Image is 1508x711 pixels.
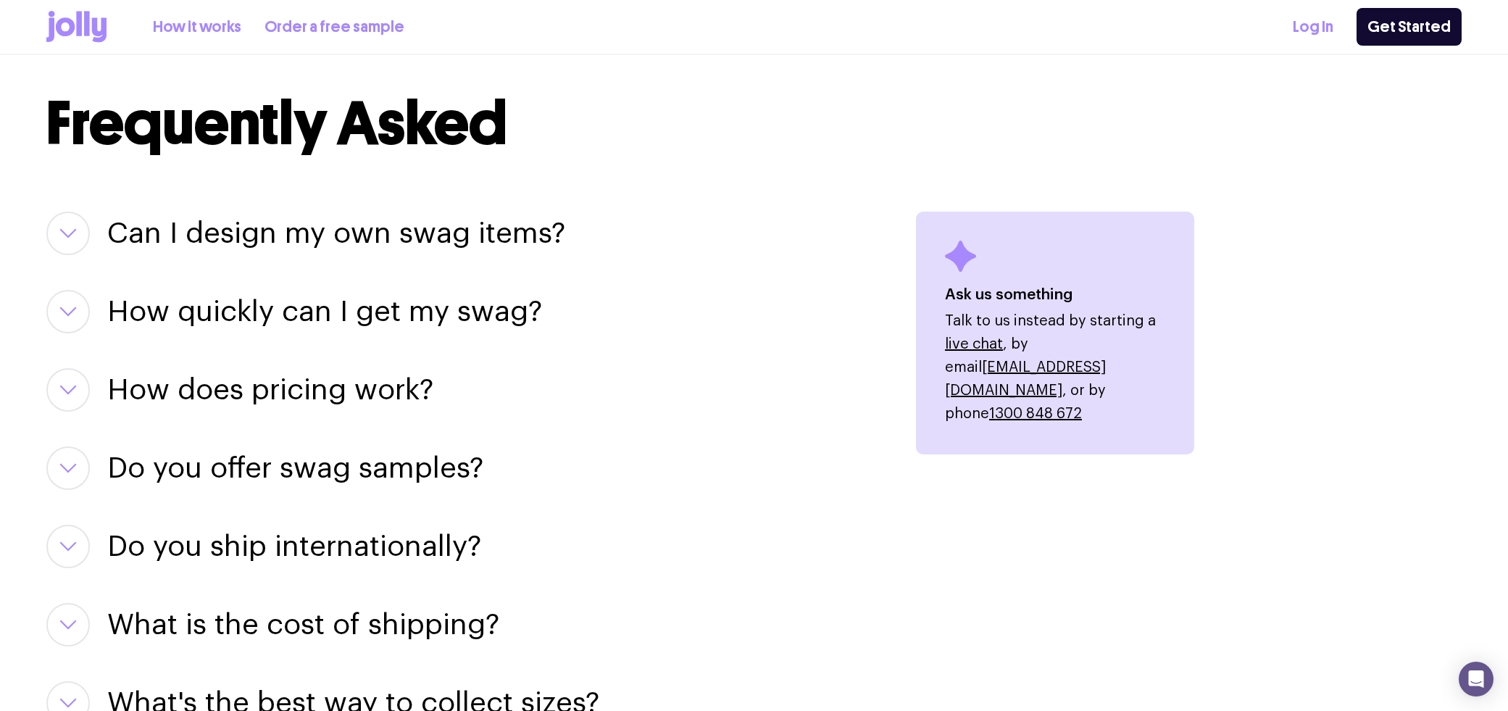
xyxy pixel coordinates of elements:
button: live chat [945,333,1003,356]
a: Log In [1293,15,1333,39]
h4: Ask us something [945,283,1165,307]
a: [EMAIL_ADDRESS][DOMAIN_NAME] [945,360,1106,398]
a: Order a free sample [264,15,404,39]
button: Do you offer swag samples? [107,446,483,490]
a: 1300 848 672 [989,407,1082,421]
button: What is the cost of shipping? [107,603,499,646]
button: How does pricing work? [107,368,433,412]
p: Talk to us instead by starting a , by email , or by phone [945,309,1165,425]
div: Open Intercom Messenger [1459,662,1494,697]
button: Can I design my own swag items? [107,212,565,255]
a: How it works [153,15,241,39]
a: Get Started [1357,8,1462,46]
button: How quickly can I get my swag? [107,290,542,333]
button: Do you ship internationally? [107,525,481,568]
h2: Frequently Asked [46,93,1462,154]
